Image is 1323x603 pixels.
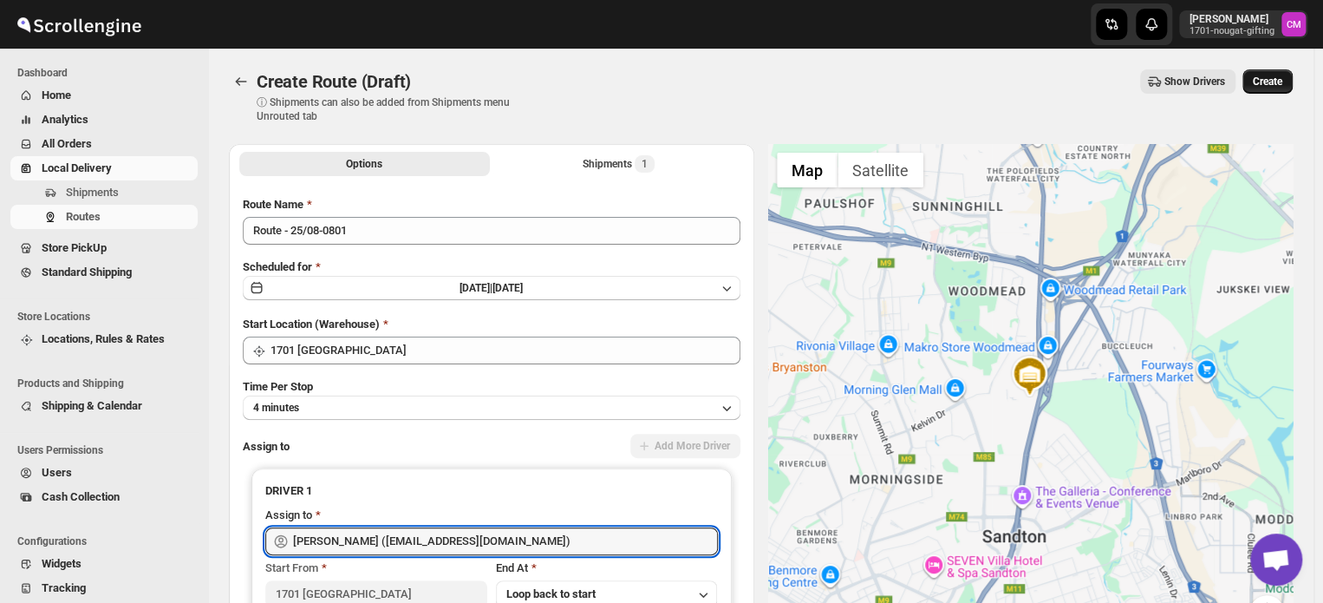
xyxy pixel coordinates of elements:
[459,282,492,294] span: [DATE] |
[243,217,740,245] input: Eg: Bengaluru Route
[837,153,923,187] button: Show satellite imagery
[346,157,382,171] span: Options
[265,507,312,524] div: Assign to
[10,485,198,509] button: Cash Collection
[265,561,318,574] span: Start From
[42,241,107,254] span: Store PickUp
[1253,75,1282,88] span: Create
[10,108,198,132] button: Analytics
[1250,534,1302,586] a: Open chat
[42,466,72,479] span: Users
[243,276,740,300] button: [DATE]|[DATE]
[243,318,380,331] span: Start Location (Warehouse)
[506,587,596,600] span: Loop back to start
[493,152,744,176] button: Selected Shipments
[257,71,411,92] span: Create Route (Draft)
[642,157,648,171] span: 1
[10,132,198,156] button: All Orders
[42,265,132,279] span: Standard Shipping
[265,482,718,500] h3: DRIVER 1
[42,137,92,150] span: All Orders
[17,377,199,390] span: Products and Shipping
[1140,69,1235,94] button: Show Drivers
[42,113,88,126] span: Analytics
[10,327,198,351] button: Locations, Rules & Rates
[42,490,120,503] span: Cash Collection
[229,69,253,94] button: Routes
[10,83,198,108] button: Home
[496,560,718,577] div: End At
[10,461,198,485] button: Users
[42,399,142,412] span: Shipping & Calendar
[492,282,523,294] span: [DATE]
[583,155,655,173] div: Shipments
[1164,75,1225,88] span: Show Drivers
[10,394,198,418] button: Shipping & Calendar
[17,310,199,324] span: Store Locations
[17,443,199,457] span: Users Permissions
[270,337,740,364] input: Search location
[10,180,198,205] button: Shipments
[66,210,101,223] span: Routes
[293,528,718,555] input: Search assignee
[66,186,119,199] span: Shipments
[243,396,740,420] button: 4 minutes
[17,66,199,80] span: Dashboard
[14,3,144,46] img: ScrollEngine
[243,260,312,273] span: Scheduled for
[10,205,198,229] button: Routes
[1287,19,1301,30] text: CM
[10,576,198,600] button: Tracking
[1281,12,1306,36] span: Cleo Moyo
[243,440,290,453] span: Assign to
[42,581,86,594] span: Tracking
[42,161,112,174] span: Local Delivery
[777,153,837,187] button: Show street map
[1242,69,1293,94] button: Create
[1179,10,1307,38] button: User menu
[42,332,165,345] span: Locations, Rules & Rates
[1189,26,1274,36] p: 1701-nougat-gifting
[1189,12,1274,26] p: [PERSON_NAME]
[253,401,299,415] span: 4 minutes
[10,552,198,576] button: Widgets
[42,88,71,102] span: Home
[257,95,530,123] p: ⓘ Shipments can also be added from Shipments menu Unrouted tab
[239,152,490,176] button: All Route Options
[42,557,81,570] span: Widgets
[243,198,303,211] span: Route Name
[243,380,313,393] span: Time Per Stop
[17,534,199,548] span: Configurations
